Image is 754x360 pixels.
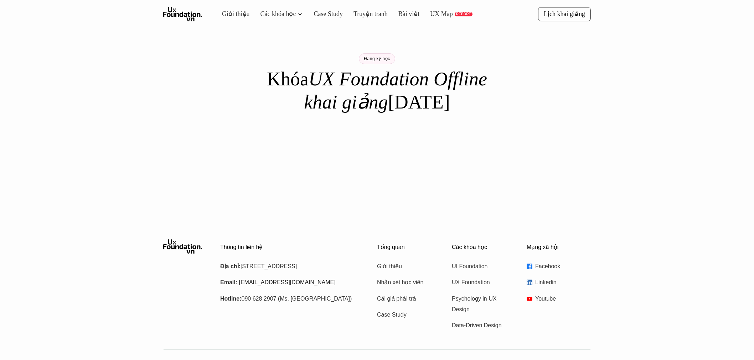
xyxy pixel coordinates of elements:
[311,10,339,18] a: Case Study
[535,293,591,304] p: Youtube
[535,277,591,288] p: Linkedin
[452,277,509,288] a: UX Foundation
[259,10,293,18] a: Các khóa học
[239,279,335,285] a: [EMAIL_ADDRESS][DOMAIN_NAME]
[540,7,591,21] a: Lịch khai giảng
[395,10,414,18] a: Bài viết
[304,67,491,115] em: UX Foundation Offline khai giảng
[377,293,434,304] a: Cái giá phải trả
[220,261,359,272] p: [STREET_ADDRESS]
[535,261,591,272] p: Facebook
[220,296,242,302] strong: Hotline:
[527,293,591,304] a: Youtube
[234,128,520,181] iframe: Tally form
[546,10,585,18] p: Lịch khai giảng
[452,293,509,315] a: Psychology in UX Design
[452,261,509,272] a: UI Foundation
[424,10,447,18] a: UX Map
[377,261,434,272] a: Giới thiệu
[220,293,359,304] p: 090 628 2907 (Ms. [GEOGRAPHIC_DATA])
[220,279,237,285] strong: Email:
[377,244,441,250] p: Tổng quan
[452,320,509,331] a: Data-Driven Design
[527,261,591,272] a: Facebook
[252,68,502,114] h1: Khóa [DATE]
[364,56,390,61] p: Đăng ký học
[350,10,384,18] a: Truyện tranh
[377,309,434,320] a: Case Study
[527,277,591,288] a: Linkedin
[377,277,434,288] a: Nhận xét học viên
[220,263,241,269] strong: Địa chỉ:
[449,12,466,16] a: REPORT
[220,244,359,250] p: Thông tin liên hệ
[222,10,248,18] a: Giới thiệu
[450,12,465,16] p: REPORT
[452,244,516,250] p: Các khóa học
[527,244,591,250] p: Mạng xã hội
